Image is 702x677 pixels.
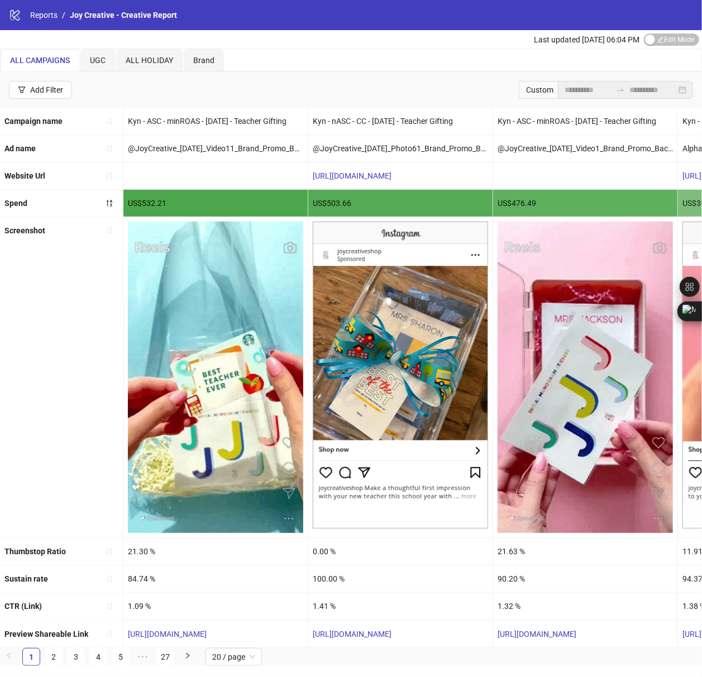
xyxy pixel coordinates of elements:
img: Screenshot 120232942109680706 [313,222,488,529]
li: 1 [22,648,40,666]
span: sort-ascending [106,575,113,583]
span: UGC [90,56,106,65]
a: [URL][DOMAIN_NAME] [313,630,391,638]
li: 3 [67,648,85,666]
div: 1.32 % [493,593,677,620]
li: 4 [89,648,107,666]
span: ALL CAMPAIGNS [10,56,70,65]
div: @JoyCreative_[DATE]_Video1_Brand_Promo_Back2SchoolTchGifts_JoyCreative_9x16 [493,135,677,162]
li: 27 [156,648,174,666]
b: Ad name [4,144,36,153]
span: sort-ascending [106,548,113,555]
a: 4 [90,649,107,665]
div: 21.63 % [493,538,677,565]
span: ALL HOLIDAY [126,56,173,65]
div: 84.74 % [123,565,308,592]
a: [URL][DOMAIN_NAME] [128,630,207,638]
span: sort-ascending [106,602,113,610]
li: Next Page [179,648,197,666]
a: [URL][DOMAIN_NAME] [498,630,576,638]
span: ••• [134,648,152,666]
span: sort-ascending [106,117,113,125]
b: Sustain rate [4,574,48,583]
li: 5 [112,648,130,666]
span: to [616,85,625,94]
span: Brand [193,56,214,65]
img: Screenshot 120231956958500706 [498,222,673,533]
span: sort-ascending [106,227,113,234]
span: sort-ascending [106,630,113,637]
span: Last updated [DATE] 06:04 PM [534,35,639,44]
span: sort-descending [106,199,113,207]
a: [URL][DOMAIN_NAME] [313,171,391,180]
span: Joy Creative - Creative Report [70,11,177,20]
b: Website Url [4,171,45,180]
div: 90.20 % [493,565,677,592]
span: left [6,652,12,659]
span: sort-ascending [106,172,113,180]
div: 0.00 % [308,538,493,565]
div: @JoyCreative_[DATE]_Photo61_Brand_Promo_Back2SchoolTchGifts_JoyCreative_1x1 [308,135,493,162]
div: 21.30 % [123,538,308,565]
span: swap-right [616,85,625,94]
button: Add Filter [9,81,72,99]
b: CTR (Link) [4,602,42,611]
a: Reports [28,9,60,21]
div: Page Size [206,648,262,666]
a: 5 [112,649,129,665]
a: 27 [157,649,174,665]
div: US$532.21 [123,190,308,217]
div: US$503.66 [308,190,493,217]
div: 100.00 % [308,565,493,592]
button: right [179,648,197,666]
b: Preview Shareable Link [4,630,88,638]
span: 20 / page [212,649,255,665]
div: Add Filter [30,85,63,94]
div: Kyn - ASC - minROAS - [DATE] - Teacher Gifting [123,108,308,135]
li: Next 5 Pages [134,648,152,666]
b: Campaign name [4,117,63,126]
li: 2 [45,648,63,666]
div: 1.09 % [123,593,308,620]
div: Kyn - ASC - minROAS - [DATE] - Teacher Gifting [493,108,677,135]
div: Kyn - nASC - CC - [DATE] - Teacher Gifting [308,108,493,135]
b: Spend [4,199,27,208]
img: Screenshot 120231956966390706 [128,222,303,533]
a: 2 [45,649,62,665]
div: @JoyCreative_[DATE]_Video11_Brand_Promo_Back2SchoolTchGifts_JoyCreative_9x16 [123,135,308,162]
span: right [184,652,191,659]
li: / [62,9,65,21]
div: US$476.49 [493,190,677,217]
a: 3 [68,649,84,665]
b: Screenshot [4,226,45,235]
a: 1 [23,649,40,665]
span: sort-ascending [106,145,113,152]
b: Thumbstop Ratio [4,547,66,556]
span: filter [18,86,26,94]
div: 1.41 % [308,593,493,620]
div: Custom [519,81,558,99]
